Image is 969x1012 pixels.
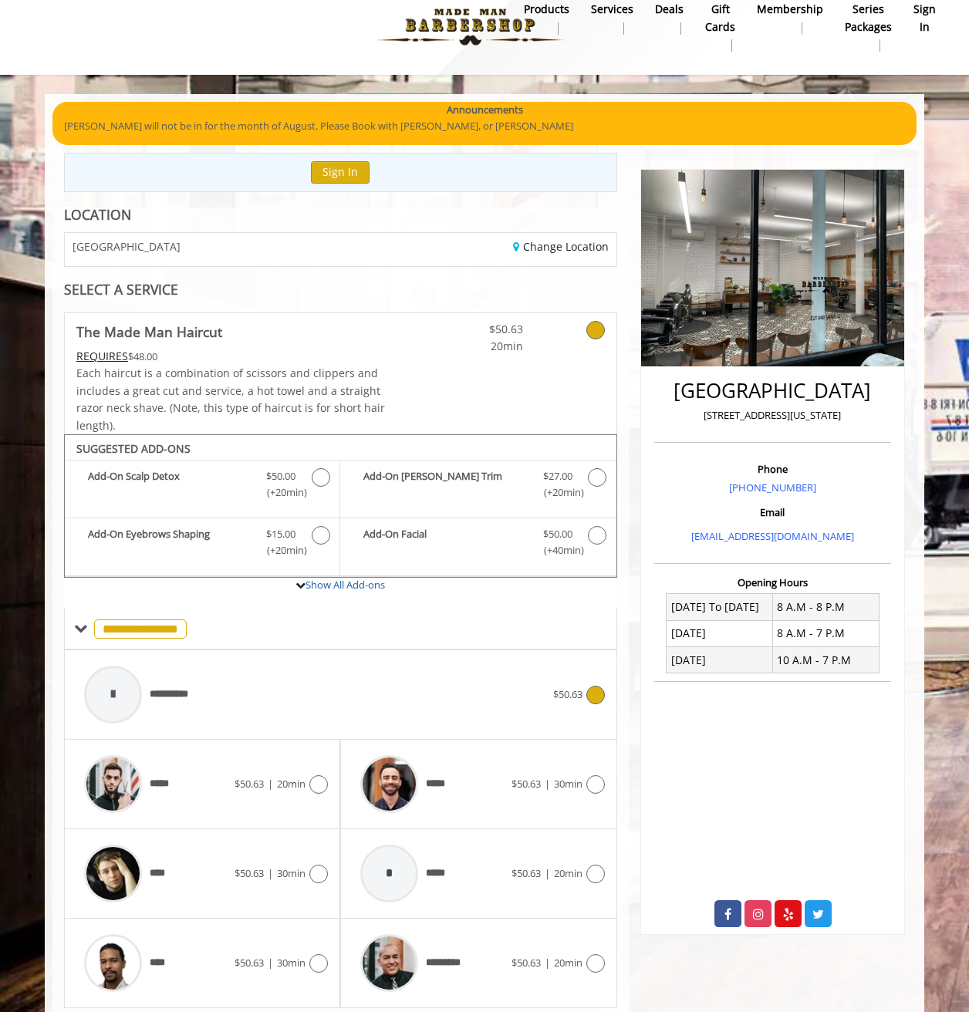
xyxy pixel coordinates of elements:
[447,102,523,118] b: Announcements
[76,321,222,342] b: The Made Man Haircut
[76,348,387,365] div: $48.00
[277,866,306,880] span: 30min
[88,526,251,558] b: Add-On Eyebrows Shaping
[88,468,251,501] b: Add-On Scalp Detox
[705,1,735,35] b: gift cards
[554,866,582,880] span: 20min
[658,379,887,402] h2: [GEOGRAPHIC_DATA]
[658,464,887,474] h3: Phone
[363,526,527,558] b: Add-On Facial
[432,321,523,338] span: $50.63
[363,468,527,501] b: Add-On [PERSON_NAME] Trim
[772,594,879,620] td: 8 A.M - 8 P.M
[348,468,608,504] label: Add-On Beard Trim
[73,241,181,252] span: [GEOGRAPHIC_DATA]
[667,647,773,673] td: [DATE]
[512,956,541,970] span: $50.63
[64,205,131,224] b: LOCATION
[845,1,892,35] b: Series packages
[913,1,936,35] b: sign in
[64,282,617,297] div: SELECT A SERVICE
[535,542,580,558] span: (+40min )
[554,777,582,791] span: 30min
[513,239,609,254] a: Change Location
[268,777,273,791] span: |
[73,526,332,562] label: Add-On Eyebrows Shaping
[76,441,191,456] b: SUGGESTED ADD-ONS
[76,366,385,432] span: Each haircut is a combination of scissors and clippers and includes a great cut and service, a ho...
[667,620,773,646] td: [DATE]
[545,866,550,880] span: |
[545,777,550,791] span: |
[545,956,550,970] span: |
[729,481,816,494] a: [PHONE_NUMBER]
[76,349,128,363] span: This service needs some Advance to be paid before we block your appointment
[258,542,304,558] span: (+20min )
[266,468,295,484] span: $50.00
[591,1,633,18] b: Services
[268,956,273,970] span: |
[512,777,541,791] span: $50.63
[73,468,332,504] label: Add-On Scalp Detox
[268,866,273,880] span: |
[655,1,684,18] b: Deals
[772,647,879,673] td: 10 A.M - 7 P.M
[266,526,295,542] span: $15.00
[277,777,306,791] span: 20min
[658,407,887,423] p: [STREET_ADDRESS][US_STATE]
[654,577,891,588] h3: Opening Hours
[524,1,569,18] b: products
[772,620,879,646] td: 8 A.M - 7 P.M
[691,529,854,543] a: [EMAIL_ADDRESS][DOMAIN_NAME]
[311,161,370,184] button: Sign In
[535,484,580,501] span: (+20min )
[543,468,572,484] span: $27.00
[554,956,582,970] span: 20min
[306,578,385,592] a: Show All Add-ons
[235,866,264,880] span: $50.63
[258,484,304,501] span: (+20min )
[235,777,264,791] span: $50.63
[348,526,608,562] label: Add-On Facial
[277,956,306,970] span: 30min
[512,866,541,880] span: $50.63
[235,956,264,970] span: $50.63
[757,1,823,18] b: Membership
[667,594,773,620] td: [DATE] To [DATE]
[658,507,887,518] h3: Email
[432,338,523,355] span: 20min
[543,526,572,542] span: $50.00
[64,118,905,134] p: [PERSON_NAME] will not be in for the month of August. Please Book with [PERSON_NAME], or [PERSON_...
[64,434,617,578] div: The Made Man Haircut Add-onS
[553,687,582,701] span: $50.63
